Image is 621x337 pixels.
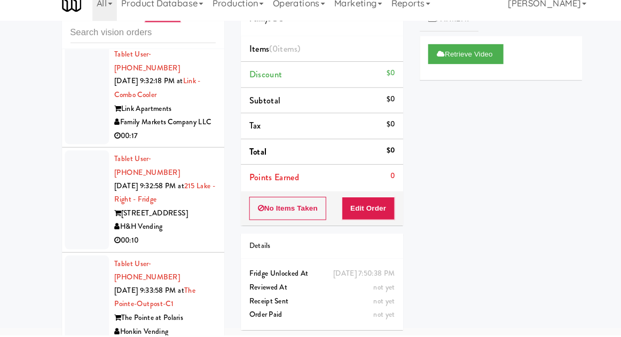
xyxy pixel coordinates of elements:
li: Tablet User· [PHONE_NUMBER][DATE] 9:32:58 PM at215 Lake - Right - Fridge[STREET_ADDRESS]H&H Vendi... [60,156,216,257]
div: H&H Vending [111,226,208,239]
span: Items [240,55,289,67]
div: 00:17 [111,139,208,152]
input: Search vision orders [68,36,208,55]
li: Tablet User· [PHONE_NUMBER][DATE] 9:32:18 PM atLink - Combo CoolerLink ApartmentsFamily Markets C... [60,55,216,156]
span: [DATE] 9:32:18 PM at [111,87,177,97]
div: $0 [373,103,381,116]
span: Total [240,154,257,166]
a: Tablet User· [PHONE_NUMBER] [111,263,174,286]
a: Tablet User· [PHONE_NUMBER] [111,162,174,185]
div: Family Markets Company LLC [111,125,208,139]
span: Points Earned [240,179,288,191]
div: [STREET_ADDRESS] [111,213,208,227]
span: not yet [360,299,381,309]
div: 0 [376,177,381,190]
div: 00:10 [111,239,208,253]
button: Retrieve Video [413,57,485,76]
button: Edit Order [329,204,381,226]
span: [DATE] 9:32:58 PM at [111,188,178,198]
h5: Pennys DC [240,29,381,37]
ng-pluralize: items [268,55,287,67]
div: Fridge Unlocked At [240,271,381,285]
span: Discount [240,79,272,92]
div: $0 [373,127,381,141]
span: not yet [360,286,381,296]
span: Tax [240,129,251,141]
img: Micromart [60,8,78,27]
span: · [PHONE_NUMBER] [111,61,174,84]
div: $0 [373,153,381,166]
div: Order Paid [240,311,381,324]
span: [DATE] 9:33:58 PM at [111,289,178,299]
div: Link Apartments [111,113,208,126]
div: Receipt Sent [240,298,381,311]
div: [DATE] 7:50:38 PM [321,271,381,285]
div: $0 [373,78,381,91]
div: Details [240,245,381,258]
span: Subtotal [240,105,271,117]
span: not yet [360,312,381,322]
span: (0 ) [260,55,289,67]
a: Tablet User· [PHONE_NUMBER] [111,61,174,84]
button: No Items Taken [240,204,315,226]
div: Reviewed At [240,285,381,298]
div: The Pointe at Polaris [111,314,208,327]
